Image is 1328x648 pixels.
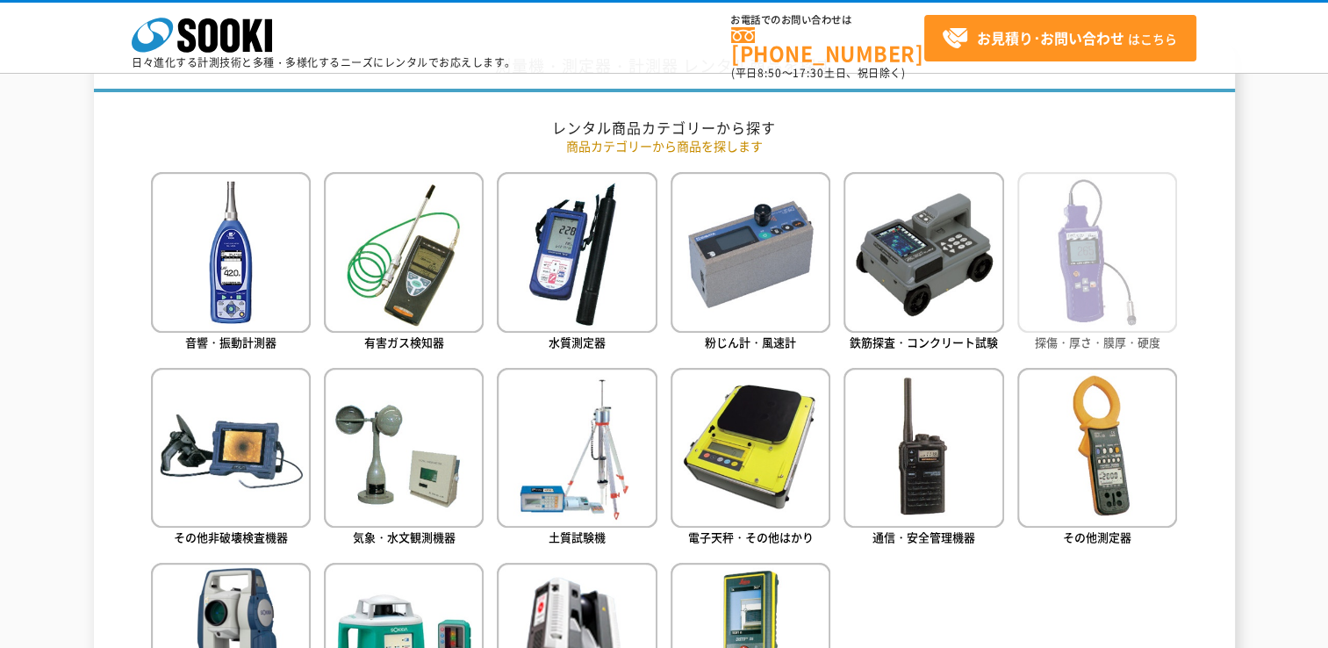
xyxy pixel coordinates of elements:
[185,334,276,350] span: 音響・振動計測器
[353,529,456,545] span: 気象・水文観測機器
[705,334,796,350] span: 粉じん計・風速計
[671,172,830,354] a: 粉じん計・風速計
[151,368,311,528] img: その他非破壊検査機器
[924,15,1196,61] a: お見積り･お問い合わせはこちら
[850,334,998,350] span: 鉄筋探査・コンクリート試験
[1017,368,1177,528] img: その他測定器
[324,172,484,354] a: 有害ガス検知器
[671,172,830,332] img: 粉じん計・風速計
[1017,172,1177,354] a: 探傷・厚さ・膜厚・硬度
[174,529,288,545] span: その他非破壊検査機器
[1035,334,1160,350] span: 探傷・厚さ・膜厚・硬度
[872,529,975,545] span: 通信・安全管理機器
[132,57,516,68] p: 日々進化する計測技術と多種・多様化するニーズにレンタルでお応えします。
[1063,529,1131,545] span: その他測定器
[671,368,830,550] a: 電子天秤・その他はかり
[151,368,311,550] a: その他非破壊検査機器
[151,137,1178,155] p: 商品カテゴリーから商品を探します
[151,119,1178,137] h2: レンタル商品カテゴリーから探す
[977,27,1124,48] strong: お見積り･お問い合わせ
[1017,368,1177,550] a: その他測定器
[549,529,606,545] span: 土質試験機
[731,65,905,81] span: (平日 ～ 土日、祝日除く)
[549,334,606,350] span: 水質測定器
[324,368,484,528] img: 気象・水文観測機器
[497,172,657,354] a: 水質測定器
[843,172,1003,332] img: 鉄筋探査・コンクリート試験
[151,172,311,332] img: 音響・振動計測器
[843,368,1003,550] a: 通信・安全管理機器
[497,368,657,528] img: 土質試験機
[731,27,924,63] a: [PHONE_NUMBER]
[497,172,657,332] img: 水質測定器
[843,368,1003,528] img: 通信・安全管理機器
[793,65,824,81] span: 17:30
[671,368,830,528] img: 電子天秤・その他はかり
[364,334,444,350] span: 有害ガス検知器
[324,172,484,332] img: 有害ガス検知器
[1017,172,1177,332] img: 探傷・厚さ・膜厚・硬度
[688,529,814,545] span: 電子天秤・その他はかり
[757,65,782,81] span: 8:50
[151,172,311,354] a: 音響・振動計測器
[497,368,657,550] a: 土質試験機
[324,368,484,550] a: 気象・水文観測機器
[731,15,924,25] span: お電話でのお問い合わせは
[843,172,1003,354] a: 鉄筋探査・コンクリート試験
[942,25,1177,52] span: はこちら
